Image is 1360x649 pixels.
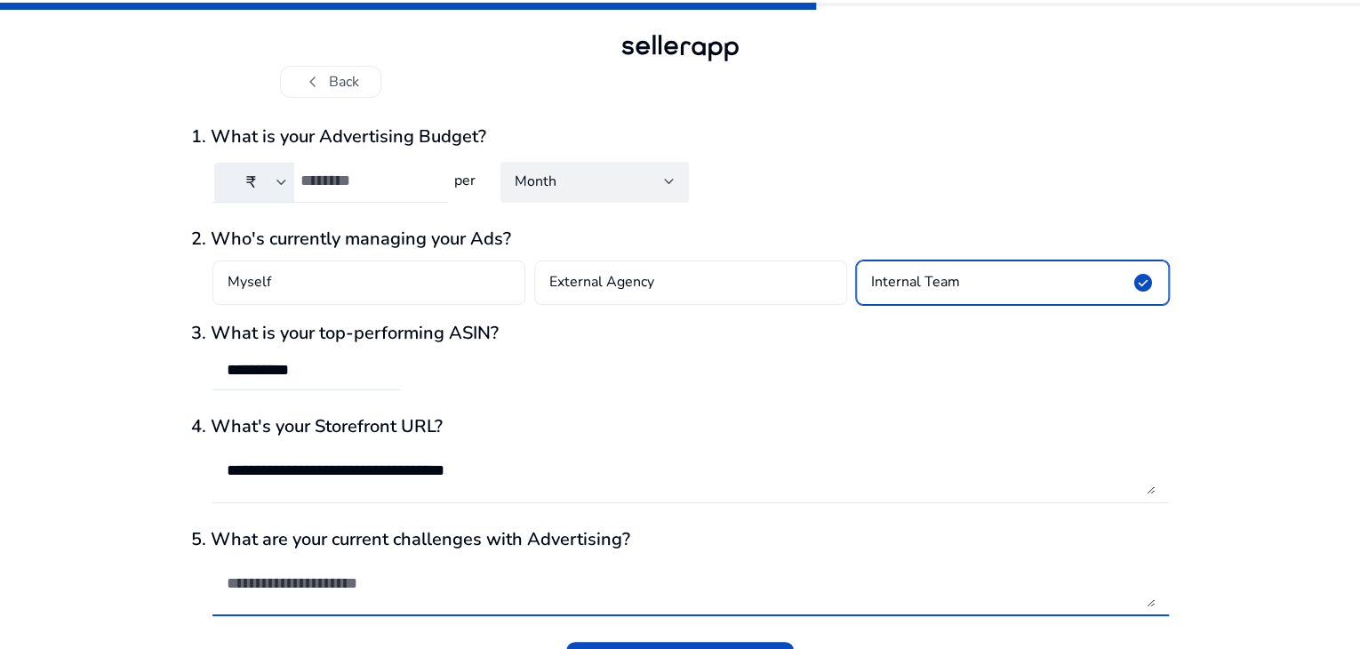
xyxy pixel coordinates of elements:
h4: Internal Team [871,272,960,293]
span: Month [515,172,556,191]
span: ₹ [246,172,256,193]
h4: External Agency [549,272,654,293]
button: chevron_leftBack [280,66,381,98]
h3: 3. What is your top-performing ASIN? [191,323,1169,344]
h3: 5. What are your current challenges with Advertising? [191,529,1169,550]
span: chevron_left [302,71,324,92]
span: check_circle [1132,272,1154,293]
h3: 2. Who's currently managing your Ads? [191,228,1169,250]
h3: 1. What is your Advertising Budget? [191,126,1169,148]
h3: 4. What's your Storefront URL? [191,416,1169,437]
h4: Myself [228,272,271,293]
h4: per [447,172,479,189]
